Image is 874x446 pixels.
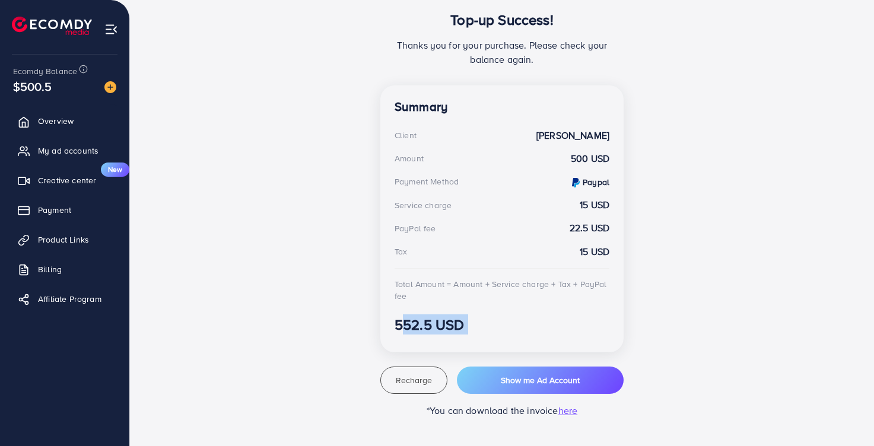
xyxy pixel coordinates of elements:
span: Billing [38,263,62,275]
a: My ad accounts [9,139,120,163]
div: Payment Method [395,176,459,187]
div: Amount [395,152,424,164]
span: Product Links [38,234,89,246]
span: Show me Ad Account [501,374,580,386]
strong: Paypal [583,176,609,188]
button: Show me Ad Account [457,367,624,394]
strong: 500 USD [571,152,609,165]
span: $500.5 [13,78,52,95]
div: Client [395,129,417,141]
span: here [558,404,578,417]
div: Service charge [395,199,452,211]
a: Affiliate Program [9,287,120,311]
span: Recharge [396,374,432,386]
span: New [101,163,129,177]
p: *You can download the invoice [380,403,624,418]
div: PayPal fee [395,222,436,234]
p: Thanks you for your purchase. Please check your balance again. [395,38,609,66]
img: menu [104,23,118,36]
img: image [104,81,116,93]
strong: 15 USD [580,245,609,259]
span: Overview [38,115,74,127]
div: Total Amount = Amount + Service charge + Tax + PayPal fee [395,278,609,302]
strong: 22.5 USD [570,221,609,235]
span: Affiliate Program [38,293,101,305]
img: logo [12,17,92,35]
a: Payment [9,198,120,222]
strong: [PERSON_NAME] [536,129,609,142]
span: My ad accounts [38,145,98,157]
h3: 552.5 USD [395,316,609,333]
strong: 15 USD [580,198,609,212]
div: Tax [395,246,407,257]
span: Creative center [38,174,96,186]
a: Overview [9,109,120,133]
button: Recharge [380,367,447,394]
iframe: Chat [824,393,865,437]
h4: Summary [395,100,609,114]
span: Payment [38,204,71,216]
a: Billing [9,257,120,281]
h3: Top-up Success! [395,11,609,28]
img: credit [572,178,580,187]
a: Creative centerNew [9,168,120,192]
a: Product Links [9,228,120,251]
span: Ecomdy Balance [13,65,77,77]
